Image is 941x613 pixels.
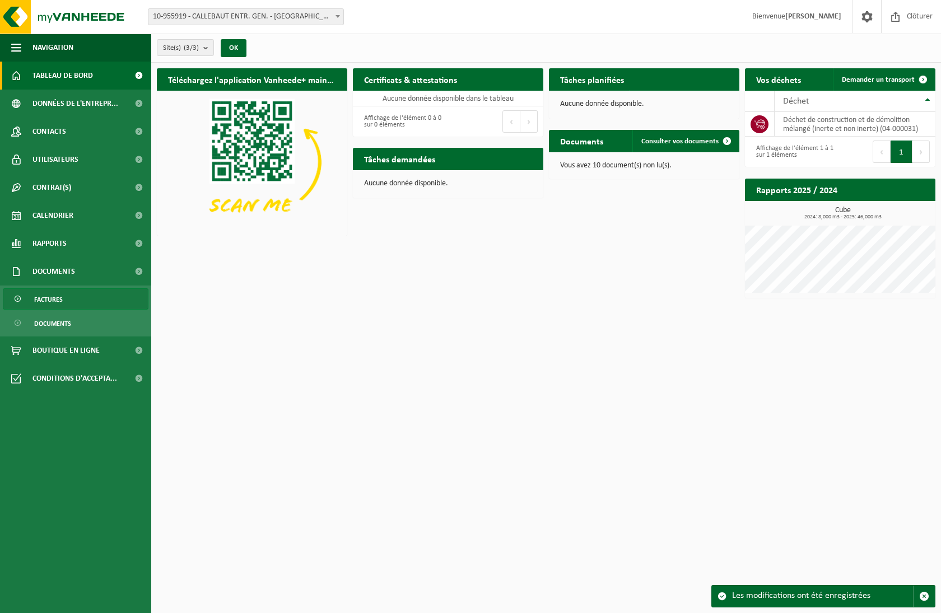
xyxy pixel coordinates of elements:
[364,180,532,188] p: Aucune donnée disponible.
[34,289,63,310] span: Factures
[353,148,446,170] h2: Tâches demandées
[353,68,468,90] h2: Certificats & attestations
[838,200,934,223] a: Consulter les rapports
[32,62,93,90] span: Tableau de bord
[833,68,934,91] a: Demander un transport
[502,110,520,133] button: Previous
[912,141,930,163] button: Next
[32,364,117,392] span: Conditions d'accepta...
[353,91,543,106] td: Aucune donnée disponible dans le tableau
[32,146,78,174] span: Utilisateurs
[3,312,148,334] a: Documents
[32,174,71,202] span: Contrat(s)
[157,68,347,90] h2: Téléchargez l'application Vanheede+ maintenant!
[157,39,214,56] button: Site(s)(3/3)
[775,112,935,137] td: déchet de construction et de démolition mélangé (inerte et non inerte) (04-000031)
[221,39,246,57] button: OK
[32,202,73,230] span: Calendrier
[184,44,199,52] count: (3/3)
[32,34,73,62] span: Navigation
[157,91,347,233] img: Download de VHEPlus App
[560,162,728,170] p: Vous avez 10 document(s) non lu(s).
[3,288,148,310] a: Factures
[732,586,913,607] div: Les modifications ont été enregistrées
[560,100,728,108] p: Aucune donnée disponible.
[358,109,442,134] div: Affichage de l'élément 0 à 0 sur 0 éléments
[34,313,71,334] span: Documents
[32,258,75,286] span: Documents
[891,141,912,163] button: 1
[148,9,343,25] span: 10-955919 - CALLEBAUT ENTR. GEN. - LASNE
[32,118,66,146] span: Contacts
[641,138,719,145] span: Consulter vos documents
[549,68,635,90] h2: Tâches planifiées
[32,230,67,258] span: Rapports
[751,139,835,164] div: Affichage de l'élément 1 à 1 sur 1 éléments
[745,179,849,200] h2: Rapports 2025 / 2024
[751,214,935,220] span: 2024: 8,000 m3 - 2025: 46,000 m3
[745,68,812,90] h2: Vos déchets
[785,12,841,21] strong: [PERSON_NAME]
[842,76,915,83] span: Demander un transport
[783,97,809,106] span: Déchet
[873,141,891,163] button: Previous
[520,110,538,133] button: Next
[32,336,100,364] span: Boutique en ligne
[163,40,199,57] span: Site(s)
[148,8,344,25] span: 10-955919 - CALLEBAUT ENTR. GEN. - LASNE
[751,207,935,220] h3: Cube
[32,90,118,118] span: Données de l'entrepr...
[549,130,614,152] h2: Documents
[632,130,738,152] a: Consulter vos documents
